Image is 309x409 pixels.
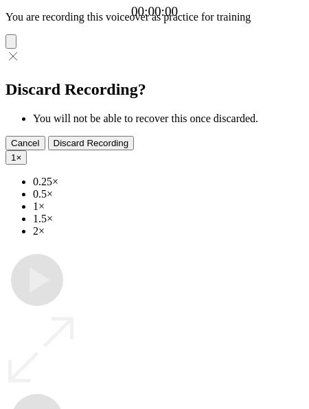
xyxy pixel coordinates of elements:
p: You are recording this voiceover as practice for training [5,11,304,23]
li: 2× [33,225,304,237]
li: 1.5× [33,213,304,225]
li: You will not be able to recover this once discarded. [33,113,304,125]
li: 0.25× [33,176,304,188]
button: 1× [5,150,27,165]
span: 1 [11,152,16,163]
a: 00:00:00 [131,4,178,19]
button: Discard Recording [48,136,135,150]
li: 1× [33,200,304,213]
button: Cancel [5,136,45,150]
h2: Discard Recording? [5,80,304,99]
li: 0.5× [33,188,304,200]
